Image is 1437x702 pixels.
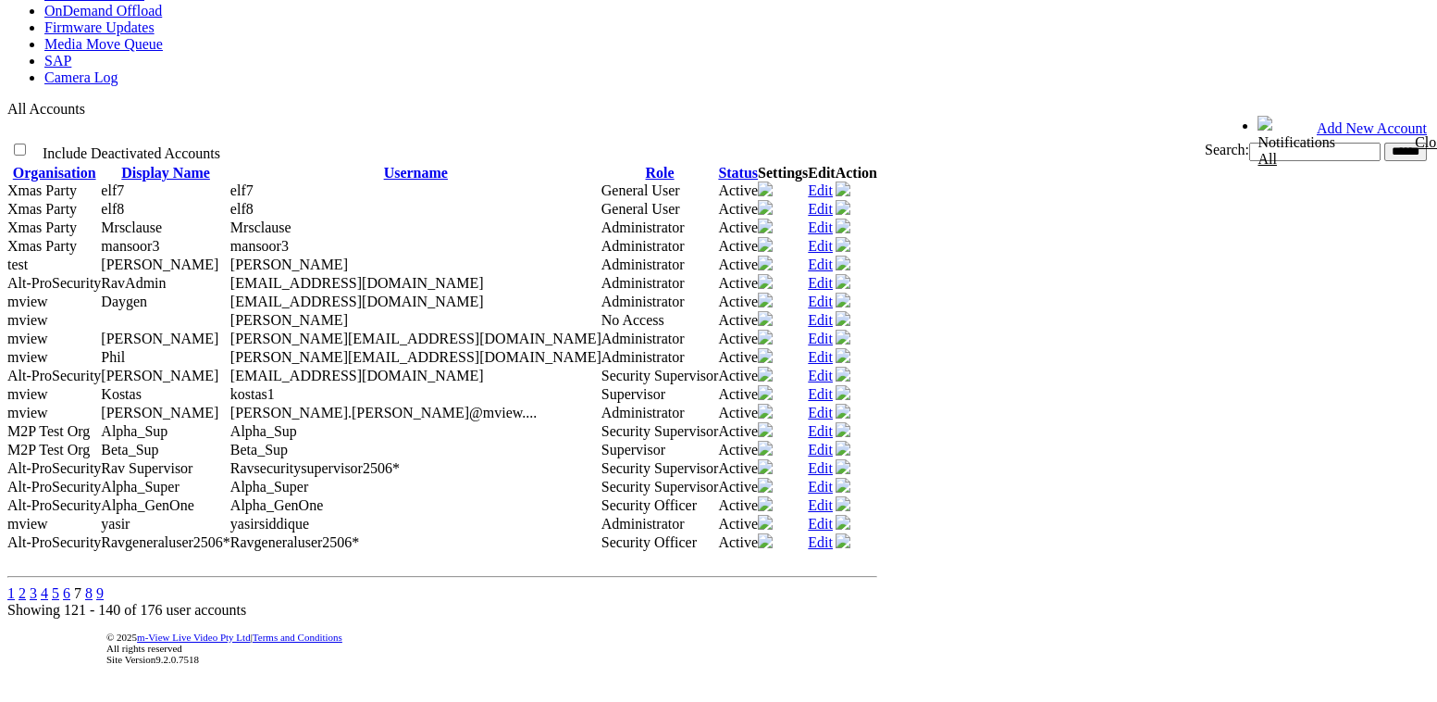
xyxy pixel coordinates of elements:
div: Site Version [106,654,1427,665]
img: user-active-green-icon.svg [836,293,850,307]
div: Search: [700,142,1427,161]
td: Active [718,200,758,219]
td: General User [601,182,719,200]
a: SAP [44,53,71,69]
td: Active [718,385,758,404]
span: M2P Test Org [7,423,90,439]
a: Camera Log [44,69,118,85]
span: Alpha_GenOne [230,497,323,513]
td: Security Officer [601,533,719,552]
td: Active [718,515,758,533]
span: Contact Method: SMS and Email [101,201,124,217]
span: rav@mview.com.au [230,275,484,291]
span: Beta_Sup [230,442,288,458]
td: Active [718,274,758,293]
td: General User [601,200,719,219]
td: Active [718,219,758,237]
img: camera24.png [758,404,773,419]
a: Deactivate [836,295,850,310]
img: camera24.png [758,385,773,400]
span: Alt-ProSecurity [7,275,101,291]
span: Alpha_Sup [230,423,297,439]
a: m-View Live Video Pty Ltd [137,632,251,643]
td: Active [718,293,758,311]
span: Ravsecuritysupervisor2506* [230,460,400,476]
td: Active [718,478,758,496]
span: Contact Method: SMS and Email [101,386,142,402]
a: Role [645,165,674,181]
span: elf7 [230,182,254,198]
a: Edit [808,275,833,291]
td: Active [718,182,758,200]
img: bell24.png [1257,116,1272,131]
a: Edit [808,257,833,272]
td: Active [718,404,758,422]
th: Settings [758,165,808,182]
img: user-active-green-icon.svg [836,441,850,456]
a: Deactivate [836,276,850,292]
span: Mrsclause [230,219,291,235]
span: matt@mview.com.au [230,368,484,383]
span: Contact Method: SMS and Email [101,182,124,198]
img: camera24.png [758,311,773,326]
a: Deactivate [836,332,850,347]
span: Contact Method: SMS and Email [101,479,179,495]
td: Administrator [601,404,719,422]
td: Administrator [601,293,719,311]
img: camera24.png [758,459,773,474]
a: Status [718,165,758,181]
td: Active [718,459,758,478]
a: Deactivate [836,461,850,477]
img: user-active-green-icon.svg [836,533,850,548]
img: camera24.png [758,274,773,289]
a: Deactivate [836,517,850,533]
span: Contact Method: SMS and Email [101,238,159,254]
a: Organisation [13,165,96,181]
img: user-active-green-icon.svg [836,515,850,530]
td: Active [718,311,758,330]
img: user-active-green-icon.svg [836,422,850,437]
td: Administrator [601,219,719,237]
span: Alt-ProSecurity [7,534,101,550]
a: Edit [808,331,833,346]
a: Edit [808,534,833,550]
img: user-active-green-icon.svg [836,200,850,215]
th: Edit [808,165,835,182]
img: user-active-green-icon.svg [836,237,850,252]
span: Contact Method: SMS and Email [101,534,230,550]
span: mansoor3 [230,238,289,254]
a: Firmware Updates [44,19,155,35]
img: camera24.png [758,293,773,307]
img: camera24.png [758,533,773,548]
a: Edit [808,238,833,254]
span: Alt-ProSecurity [7,479,101,495]
span: daygen.local@mview.com.au [230,294,484,309]
img: user-active-green-icon.svg [836,385,850,400]
img: camera24.png [758,330,773,345]
img: user-active-green-icon.svg [836,274,850,289]
span: Xmas Party [7,201,77,217]
img: user-active-green-icon.svg [836,367,850,382]
td: Active [718,367,758,385]
span: test [7,257,28,272]
td: Administrator [601,330,719,348]
td: Active [718,441,758,459]
img: user-active-green-icon.svg [836,348,850,363]
a: 6 [63,585,70,601]
span: mview [7,331,48,346]
span: Contact Method: SMS and Email [101,460,192,476]
a: Deactivate [836,220,850,236]
span: All Accounts [7,101,85,117]
img: user-active-green-icon.svg [836,459,850,474]
a: 9 [96,585,104,601]
td: Active [718,348,758,367]
div: © 2025 | All rights reserved [106,632,1427,665]
a: Deactivate [836,443,850,458]
img: user-active-green-icon.svg [836,182,850,196]
a: Edit [808,368,833,383]
a: 8 [85,585,93,601]
img: camera24.png [758,219,773,233]
a: Deactivate [836,424,850,440]
img: camera24.png [758,348,773,363]
a: Edit [808,405,833,420]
